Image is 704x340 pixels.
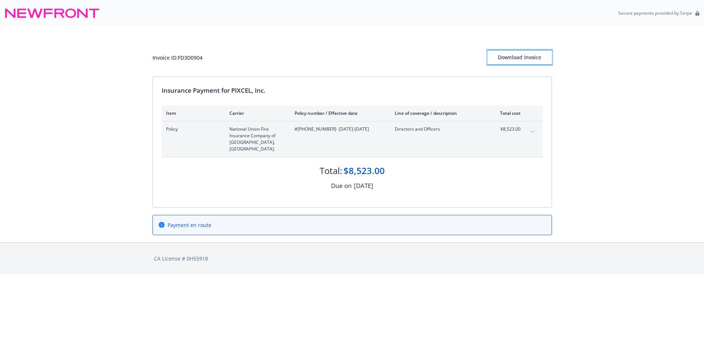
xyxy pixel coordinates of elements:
span: Directors and Officers [395,126,481,132]
div: Line of coverage / description [395,110,481,116]
span: Payment en route [168,221,211,229]
p: Secure payments provided by Stripe [618,10,692,16]
div: Invoice ID: FD3D0904 [152,54,203,61]
button: Download Invoice [487,50,552,65]
div: Insurance Payment for PIXCEL, Inc. [162,86,543,95]
div: $8,523.00 [344,164,385,177]
div: Policy number / Effective date [295,110,383,116]
div: Item [166,110,218,116]
button: expand content [527,126,538,138]
div: Due on [331,181,352,191]
span: Policy [166,126,218,132]
div: PolicyNational Union Fire Insurance Company of [GEOGRAPHIC_DATA], [GEOGRAPHIC_DATA].#[PHONE_NUMBE... [162,121,543,157]
div: Total cost [493,110,521,116]
div: CA License # 0H55918 [154,255,550,262]
span: National Union Fire Insurance Company of [GEOGRAPHIC_DATA], [GEOGRAPHIC_DATA]. [229,126,283,152]
div: Total: [320,164,342,177]
div: Download Invoice [487,50,552,64]
span: $8,523.00 [493,126,521,132]
div: Carrier [229,110,283,116]
span: #[PHONE_NUMBER] - [DATE]-[DATE] [295,126,383,132]
div: [DATE] [354,181,373,191]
